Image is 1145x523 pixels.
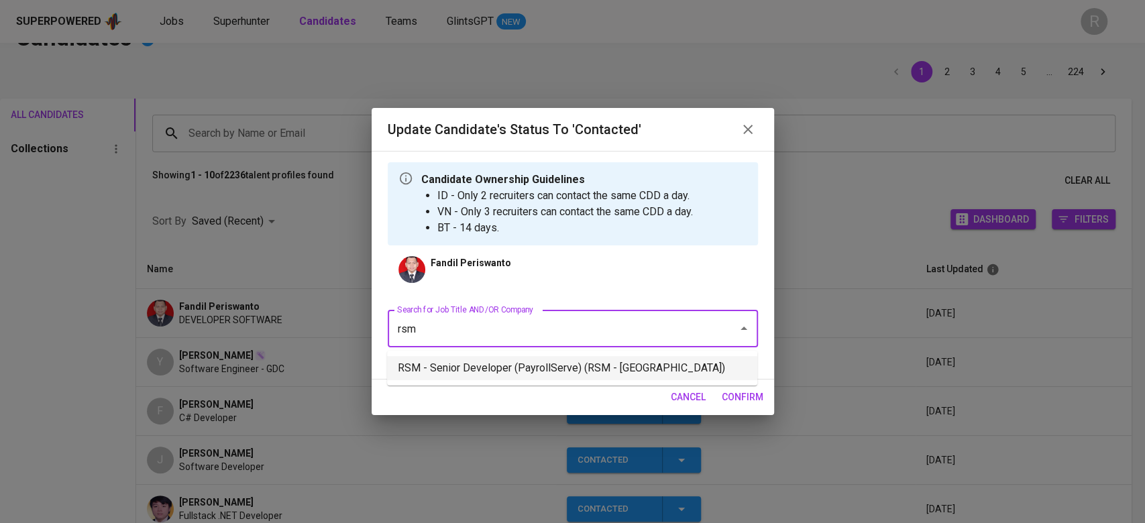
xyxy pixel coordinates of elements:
p: Fandil Periswanto [431,256,511,270]
li: ID - Only 2 recruiters can contact the same CDD a day. [437,188,693,204]
li: BT - 14 days. [437,220,693,236]
li: VN - Only 3 recruiters can contact the same CDD a day. [437,204,693,220]
button: Close [734,319,753,338]
button: confirm [716,385,769,410]
p: Candidate Ownership Guidelines [421,172,693,188]
li: RSM - Senior Developer (PayrollServe) (RSM - [GEOGRAPHIC_DATA]) [387,356,757,380]
span: confirm [722,389,763,406]
img: f157b2f367e35483a750ca1273f169a1.jpg [398,256,425,283]
h6: Update Candidate's Status to 'Contacted' [388,119,641,140]
button: cancel [665,385,711,410]
span: cancel [671,389,706,406]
